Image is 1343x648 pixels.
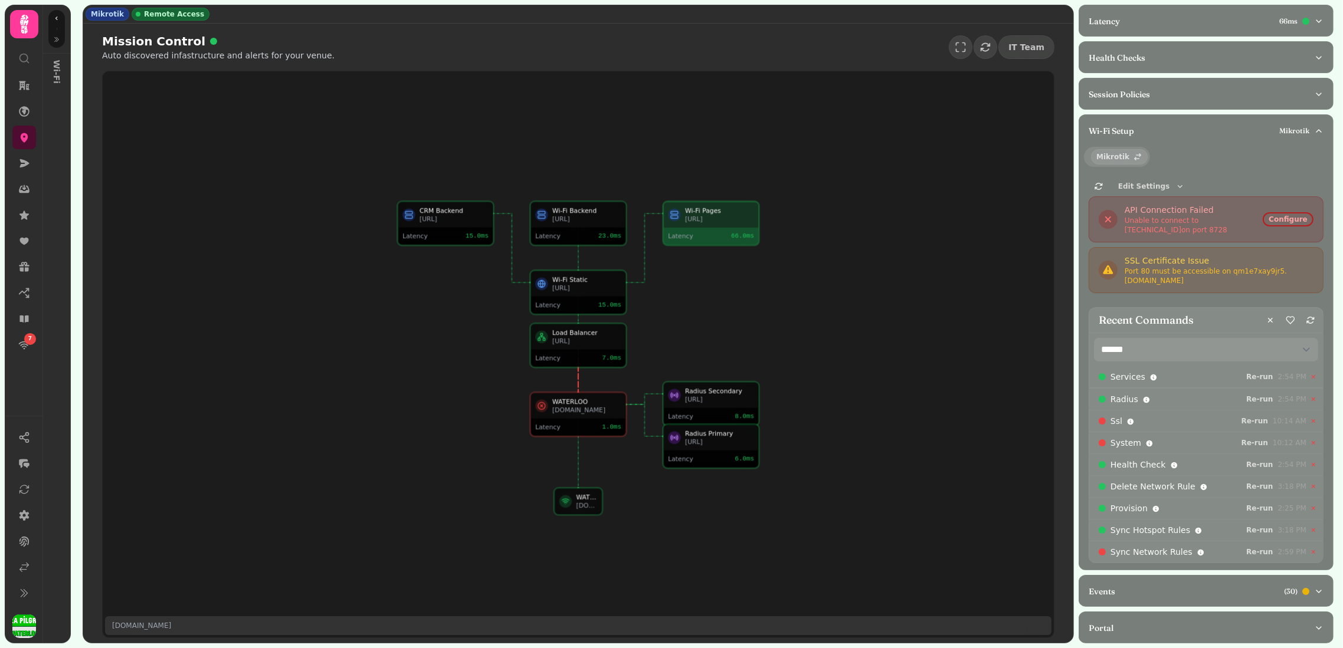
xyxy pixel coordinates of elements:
button: Edit Settings [1113,179,1190,193]
div: Latency [535,232,586,240]
button: Session Policies [1079,78,1333,110]
p: [DOMAIN_NAME] [112,621,171,630]
div: Wi-Fi Static [552,275,621,284]
p: Health Checks [1089,52,1145,64]
button: Radius [1111,393,1138,405]
button: Radius Secondary[URL]Latency8.0ms [663,382,759,426]
div: Latency [668,412,719,420]
p: Latency [1089,15,1120,27]
span: Re-run [1246,373,1273,380]
div: Latency [535,301,586,309]
button: Re-run [1237,415,1273,427]
span: 2:54 PM [1278,460,1306,469]
button: Re-run [1242,459,1278,471]
div: 15.0 ms [598,301,621,309]
button: Wi-Fi Static[URL]Latency15.0ms [530,271,626,314]
div: WATERLOO [552,397,621,406]
span: 7 [28,335,32,343]
div: [URL] [685,395,754,403]
div: Port 80 must be accessible on qm1e7xay9jr5 .[DOMAIN_NAME] [1125,267,1313,285]
span: 10:12 AM [1273,438,1306,448]
button: Sync Hotspot Rules [1111,524,1190,536]
div: 15.0 ms [466,232,489,240]
p: Wi-Fi [47,51,68,78]
span: 3:18 PM [1278,482,1306,491]
button: Wi-Fi Pages[URL]Latency66.0ms [663,202,759,245]
div: 8.0 ms [735,412,754,420]
div: Unable to connect to [TECHNICAL_ID] on port 8728 [1125,216,1263,235]
p: 66 ms [1279,17,1298,26]
div: [DOMAIN_NAME] [552,406,621,414]
div: 6.0 ms [735,455,754,463]
div: 23.0 ms [598,232,621,240]
div: [URL] [420,215,489,223]
div: API Connection Failed [1125,204,1263,216]
span: Re-run [1246,505,1273,512]
span: IT Team [1008,43,1044,51]
span: 2:54 PM [1278,372,1306,381]
button: Configure [1263,212,1313,226]
div: Wi-Fi Backend [552,206,621,215]
button: Load Balancer[URL]Latency7.0ms [530,324,626,367]
p: Session Policies [1089,88,1150,100]
div: Latency [535,423,586,431]
button: Latency66ms [1079,5,1333,37]
h3: Recent Commands [1099,312,1194,328]
div: Load Balancer [552,328,621,337]
div: Radius Primary [685,429,754,438]
button: Events(30) [1079,575,1333,607]
button: User avatar [10,614,38,638]
button: Re-run [1237,437,1273,449]
span: 3:18 PM [1278,525,1306,535]
button: System [1111,437,1141,449]
div: Mikrotik [86,8,129,21]
span: Re-run [1242,417,1268,425]
div: 66.0 ms [731,232,754,240]
button: Re-run [1242,371,1278,383]
div: [DOMAIN_NAME] [576,501,597,509]
span: Re-run [1242,439,1268,446]
button: WATERLOO[DOMAIN_NAME]Latency1.0ms [530,393,626,436]
div: [URL] [685,215,754,223]
button: Wi-Fi Backend[URL]Latency23.0ms [530,202,626,245]
div: WATERLOO [576,493,597,501]
p: Auto discovered infastructure and alerts for your venue. [102,50,335,61]
button: Portal [1079,612,1333,644]
div: Wi-Fi Pages [685,206,754,215]
button: Mikrotik [1091,149,1148,165]
div: 1.0 ms [602,423,621,431]
p: ( 30 ) [1284,587,1298,596]
div: CRM Backend [420,206,489,215]
a: 7 [12,333,36,357]
span: Edit Settings [1118,183,1170,190]
div: [URL] [552,337,621,345]
span: Remote Access [144,9,204,19]
button: Ssl [1111,415,1122,427]
span: Re-run [1246,461,1273,468]
button: WATERLOO[DOMAIN_NAME] [555,488,602,515]
button: Services [1111,371,1145,383]
button: Re-run [1242,546,1278,558]
span: Mission Control [102,33,205,50]
button: Re-run [1242,481,1278,492]
span: 2:25 PM [1278,504,1306,513]
button: Re-run [1242,524,1278,536]
div: Latency [668,232,719,240]
button: Delete Network Rule [1111,481,1195,492]
button: Health Check [1111,459,1166,471]
div: SSL Certificate Issue [1125,255,1313,267]
div: [URL] [552,215,621,223]
p: Wi-Fi Setup [1089,125,1134,137]
button: Radius Primary[URL]Latency6.0ms [663,425,759,468]
div: Latency [535,354,586,362]
div: Radius Secondary [685,387,754,395]
div: [URL] [552,284,621,292]
button: Provision [1111,502,1148,514]
img: User avatar [12,614,36,638]
p: Mikrotik [1279,126,1309,136]
div: Latency [668,455,719,463]
div: 7.0 ms [602,354,621,362]
button: Re-run [1242,393,1278,405]
span: Re-run [1246,483,1273,490]
span: Configure [1269,216,1308,223]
